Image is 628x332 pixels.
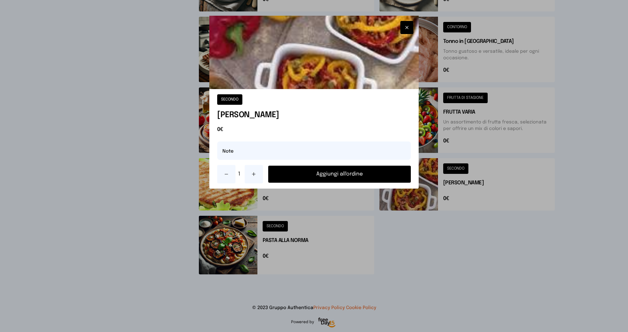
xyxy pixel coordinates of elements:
[217,94,242,105] button: SECONDO
[238,170,242,178] span: 1
[268,166,411,183] button: Aggiungi all'ordine
[209,16,419,89] img: Peperoni gratinati
[217,110,411,120] h1: [PERSON_NAME]
[217,126,411,134] span: 0€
